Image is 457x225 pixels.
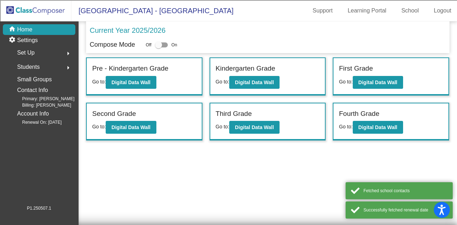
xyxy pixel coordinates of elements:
[92,124,106,129] span: Go to:
[358,124,397,130] b: Digital Data Wall
[3,67,454,73] div: Download
[229,76,280,89] button: Digital Data Wall
[358,80,397,85] b: Digital Data Wall
[64,63,72,72] mat-icon: arrow_right
[3,99,454,106] div: Magazine
[3,93,454,99] div: Journal
[90,40,135,50] p: Compose Mode
[216,63,275,74] label: Kindergarten Grade
[339,109,379,119] label: Fourth Grade
[3,73,454,80] div: Print
[353,121,403,134] button: Digital Data Wall
[216,124,229,129] span: Go to:
[3,9,454,16] div: Sort New > Old
[216,79,229,85] span: Go to:
[3,145,454,152] div: ???
[3,125,454,131] div: TODO: put dlg title
[3,184,454,190] div: CANCEL
[363,207,447,213] div: Successfully fetched renewal date
[3,216,454,222] div: WEBSITE
[3,106,454,112] div: Newspaper
[3,209,454,216] div: BOOK
[363,188,447,194] div: Fetched school contacts
[111,80,150,85] b: Digital Data Wall
[17,48,35,58] span: Set Up
[11,119,61,126] span: Renewal On: [DATE]
[3,196,454,203] div: New source
[111,124,150,130] b: Digital Data Wall
[3,118,454,125] div: Visual Art
[3,177,454,184] div: Home
[3,203,454,209] div: SAVE
[171,42,177,48] span: On
[353,76,403,89] button: Digital Data Wall
[17,109,49,119] p: Account Info
[3,61,454,67] div: Rename Outline
[9,25,17,34] mat-icon: home
[106,76,156,89] button: Digital Data Wall
[92,109,136,119] label: Second Grade
[11,96,75,102] span: Primary: [PERSON_NAME]
[3,54,454,61] div: Delete
[3,22,454,29] div: Delete
[9,36,17,45] mat-icon: settings
[3,112,454,118] div: Television/Radio
[339,79,352,85] span: Go to:
[17,75,52,85] p: Small Groups
[106,121,156,134] button: Digital Data Wall
[3,139,454,145] div: CANCEL
[3,29,454,35] div: Options
[3,86,454,93] div: Search for Source
[11,102,71,108] span: Billing: [PERSON_NAME]
[3,171,454,177] div: Move to ...
[3,190,454,196] div: MOVE
[339,124,352,129] span: Go to:
[3,41,454,48] div: Rename
[3,16,454,22] div: Move To ...
[3,164,454,171] div: DELETE
[3,152,454,158] div: This outline has no content. Would you like to delete it?
[3,158,454,164] div: SAVE AND GO HOME
[17,25,32,34] p: Home
[3,35,454,41] div: Sign out
[229,121,280,134] button: Digital Data Wall
[90,25,165,36] p: Current Year 2025/2026
[339,63,373,74] label: First Grade
[17,36,38,45] p: Settings
[17,85,48,95] p: Contact Info
[235,124,274,130] b: Digital Data Wall
[216,109,252,119] label: Third Grade
[92,63,168,74] label: Pre - Kindergarten Grade
[235,80,274,85] b: Digital Data Wall
[3,48,454,54] div: Move To ...
[3,3,454,9] div: Sort A > Z
[64,49,72,58] mat-icon: arrow_right
[146,42,151,48] span: Off
[17,62,40,72] span: Students
[92,79,106,85] span: Go to:
[3,80,454,86] div: Add Outline Template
